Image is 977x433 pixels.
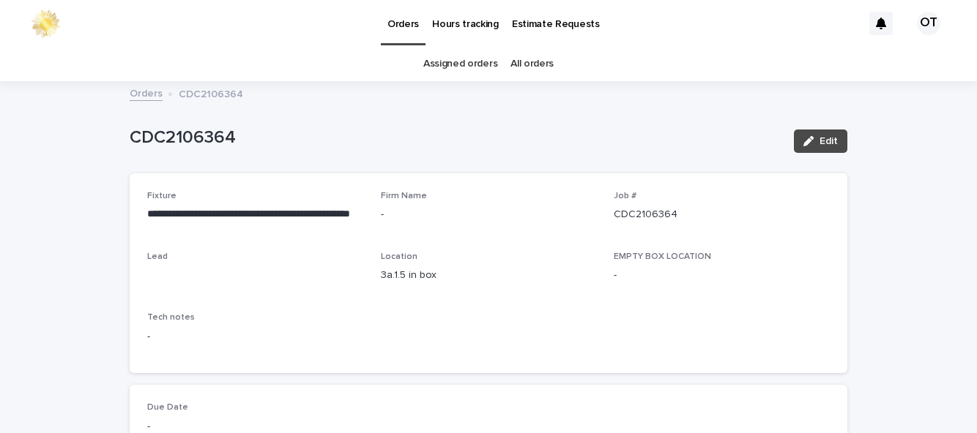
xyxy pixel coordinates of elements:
[147,403,188,412] span: Due Date
[147,192,177,200] span: Fixture
[179,85,243,101] p: CDC2106364
[147,329,830,344] p: -
[614,192,636,200] span: Job #
[917,12,940,35] div: OT
[381,252,417,261] span: Location
[614,252,711,261] span: EMPTY BOX LOCATION
[794,129,847,153] button: Edit
[820,136,838,146] span: Edit
[614,207,830,222] p: CDC2106364
[381,268,597,283] p: 3a.1.5 in box
[381,207,597,222] p: -
[381,192,427,200] span: Firm Name
[423,47,497,81] a: Assigned orders
[29,9,62,38] img: 0ffKfDbyRa2Iv8hnaAqg
[147,252,168,261] span: Lead
[147,313,195,322] span: Tech notes
[510,47,554,81] a: All orders
[130,84,163,101] a: Orders
[130,127,782,148] p: CDC2106364
[614,268,830,283] p: -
